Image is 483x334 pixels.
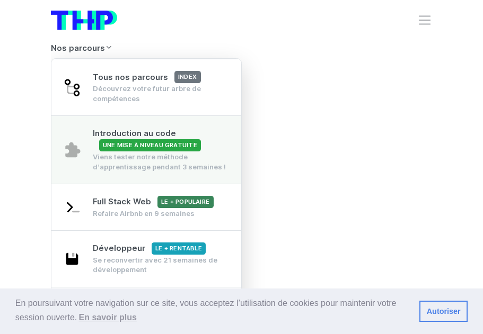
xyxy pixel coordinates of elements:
[93,243,206,253] span: Développeur
[93,73,200,82] span: Tous nos parcours
[93,84,229,104] div: Découvrez votre futur arbre de compétences
[63,250,81,268] img: save-2003ce5719e3e880618d2f866ea23079.svg
[417,13,432,28] button: Toggle navigation
[63,141,81,159] img: puzzle-4bde4084d90f9635442e68fcf97b7805.svg
[93,152,229,172] div: Viens tester notre méthode d’apprentissage pendant 3 semaines !
[419,301,468,322] a: dismiss cookie message
[174,71,201,83] span: index
[51,115,241,184] a: Introduction au codeUne mise à niveau gratuite Viens tester notre méthode d’apprentissage pendant...
[63,78,81,96] img: git-4-38d7f056ac829478e83c2c2dd81de47b.svg
[152,242,206,255] span: Le + rentable
[93,129,201,150] span: Introduction au code
[51,11,117,30] img: logo
[51,230,241,287] a: DéveloppeurLe + rentable Se reconvertir avec 21 semaines de développement
[15,297,411,326] span: En poursuivant votre navigation sur ce site, vous acceptez l’utilisation de cookies pour mainteni...
[63,198,81,216] img: terminal-92af89cfa8d47c02adae11eb3e7f907c.svg
[51,59,241,116] a: Tous nos parcoursindex Découvrez votre futur arbre de compétences
[93,255,229,275] div: Se reconvertir avec 21 semaines de développement
[99,139,201,151] span: Une mise à niveau gratuite
[51,184,241,231] a: Full Stack WebLe + populaire Refaire Airbnb en 9 semaines
[77,310,138,326] a: learn more about cookies
[93,209,213,219] div: Refaire Airbnb en 9 semaines
[51,39,433,59] a: Nos parcours
[157,196,214,208] span: Le + populaire
[93,197,213,206] span: Full Stack Web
